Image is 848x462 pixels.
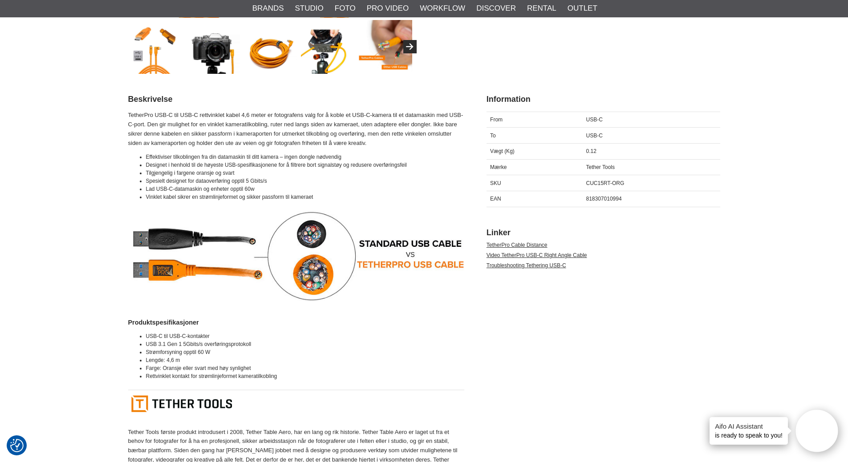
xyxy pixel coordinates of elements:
[487,252,587,258] a: Video TetherPro USB-C Right Angle Cable
[358,20,412,74] img: Tether Pro Cables
[146,161,464,169] li: Designet i henhold til de høyeste USB-spesifikasjonene for å filtrere bort signalstøy og redusere...
[490,117,503,123] span: From
[146,185,464,193] li: Lad USB-C-datamaskin og enheter opptil 60w
[146,332,464,340] li: USB-C til USB-C-kontakter
[527,3,556,14] a: Rental
[10,439,24,452] img: Revisit consent button
[586,164,615,170] span: Tether Tools
[490,196,501,202] span: EAN
[487,94,720,105] h2: Information
[10,438,24,454] button: Samtykkepræferencer
[128,318,464,327] h4: Produktspesifikasjoner
[146,193,464,201] li: Vinklet kabel sikrer en strømlinjeformet og sikker passform til kameraet
[128,94,464,105] h2: Beskrivelse
[487,242,548,248] a: TetherPro Cable Distance
[146,364,464,372] li: Farge: Oransje eller svart med høy synlighet
[568,3,597,14] a: Outlet
[586,180,625,186] span: CUC15RT-ORG
[128,111,464,148] p: TetherPro USB-C til USB-C rettvinklet kabel 4,6 meter er fotografens valg for å koble et USB-C-ka...
[367,3,409,14] a: Pro Video
[586,117,603,123] span: USB-C
[490,164,507,170] span: Mærke
[146,372,464,380] li: Rettvinklet kontakt for strømlinjeformet kameratilkobling
[146,177,464,185] li: Spesielt designet for dataoverføring opptil 5 Gbits/s
[586,196,622,202] span: 818307010994
[295,3,324,14] a: Studio
[146,169,464,177] li: Tilgjengelig i fargene oransje og svart
[186,20,240,74] img: Vinklad kontakt förenklar hanteringen
[146,153,464,161] li: Effektiviser tilkoblingen fra din datamaskin til ditt kamera – ingen dongle nødvendig
[420,3,465,14] a: Workflow
[710,417,788,445] div: is ready to speak to you!
[252,3,284,14] a: Brands
[490,148,515,154] span: Vægt (Kg)
[146,340,464,348] li: USB 3.1 Gen 1 5Gbits/s overføringsprotokoll
[403,40,417,53] button: Next
[586,148,596,154] span: 0.12
[243,20,297,74] img: Kabellängd 4,6 meter, specialanpassad för bildfil
[487,262,566,269] a: Troubleshooting Tethering USB-C
[128,211,464,301] img: TetherPro-kabel vs standardkabel
[128,386,464,419] img: Tether Tools Authorized Distributor
[146,356,464,364] li: Lengde: 4,6 m
[146,348,464,356] li: Strømforsyning opptil 60 W
[301,20,355,74] img: TetherBlock låser kabeln och skyddar kamera
[490,180,501,186] span: SKU
[476,3,516,14] a: Discover
[335,3,356,14] a: Foto
[715,422,783,431] h4: Aifo AI Assistant
[490,133,496,139] span: To
[586,133,603,139] span: USB-C
[487,227,720,238] h2: Linker
[129,20,183,74] img: TetherPro USB-C till USB-C Vinklad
